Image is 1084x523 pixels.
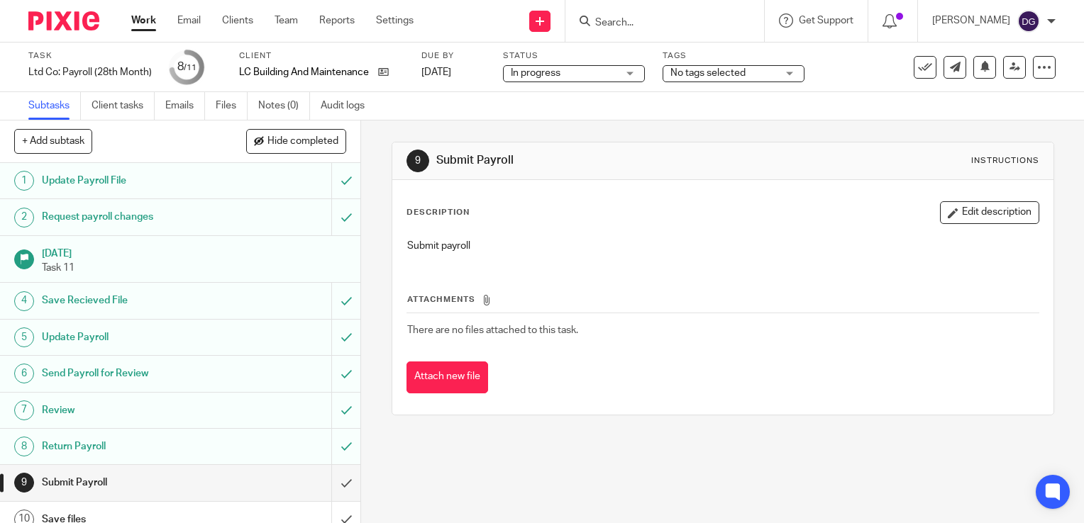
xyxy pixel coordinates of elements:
small: /11 [184,64,197,72]
div: Ltd Co: Payroll (28th Month) [28,65,152,79]
span: Get Support [799,16,853,26]
label: Tags [663,50,804,62]
label: Status [503,50,645,62]
span: No tags selected [670,68,746,78]
img: svg%3E [1017,10,1040,33]
label: Due by [421,50,485,62]
span: [DATE] [421,67,451,77]
h1: Submit Payroll [42,472,226,493]
h1: Request payroll changes [42,206,226,227]
h1: Review [42,400,226,421]
h1: [DATE] [42,243,347,261]
div: 5 [14,327,34,347]
h1: Save Recieved File [42,290,226,311]
div: Instructions [971,155,1039,167]
a: Settings [376,13,414,28]
label: Task [28,50,152,62]
span: Hide completed [267,136,338,147]
h1: Send Payroll for Review [42,363,226,384]
img: Pixie [28,11,99,30]
div: 9 [406,150,429,172]
a: Email [177,13,201,28]
label: Client [239,50,404,62]
button: Hide completed [246,129,346,153]
button: + Add subtask [14,129,92,153]
div: 9 [14,473,34,493]
div: 8 [177,59,197,75]
div: 1 [14,171,34,191]
a: Reports [319,13,355,28]
p: Task 11 [42,261,347,275]
div: 4 [14,291,34,311]
p: Description [406,207,470,218]
a: Clients [222,13,253,28]
span: There are no files attached to this task. [407,325,578,335]
h1: Update Payroll [42,327,226,348]
div: 6 [14,364,34,383]
a: Client tasks [92,92,155,120]
a: Team [275,13,298,28]
a: Files [216,92,248,120]
a: Audit logs [321,92,375,120]
a: Notes (0) [258,92,310,120]
div: 8 [14,437,34,456]
h1: Submit Payroll [436,153,753,168]
span: In progress [511,68,560,78]
p: Submit payroll [407,239,1039,253]
button: Attach new file [406,361,488,393]
h1: Return Payroll [42,436,226,457]
a: Work [131,13,156,28]
h1: Update Payroll File [42,170,226,191]
button: Edit description [940,201,1039,224]
div: 7 [14,400,34,420]
a: Emails [165,92,205,120]
a: Subtasks [28,92,81,120]
div: 2 [14,208,34,227]
p: [PERSON_NAME] [932,13,1010,28]
input: Search [594,17,721,30]
span: Attachments [407,296,475,303]
p: LC Building And Maintenance Ltd [239,65,371,79]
